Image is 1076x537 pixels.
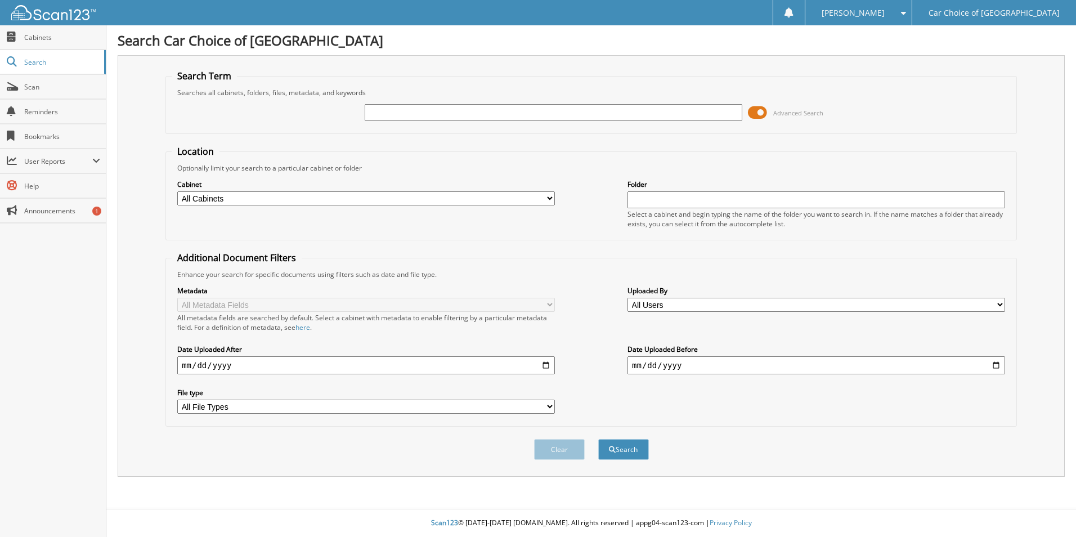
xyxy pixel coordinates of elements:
[627,356,1005,374] input: end
[24,57,98,67] span: Search
[172,88,1011,97] div: Searches all cabinets, folders, files, metadata, and keywords
[177,344,555,354] label: Date Uploaded After
[118,31,1065,50] h1: Search Car Choice of [GEOGRAPHIC_DATA]
[24,107,100,117] span: Reminders
[172,145,219,158] legend: Location
[106,509,1076,537] div: © [DATE]-[DATE] [DOMAIN_NAME]. All rights reserved | appg04-scan123-com |
[172,70,237,82] legend: Search Term
[172,270,1011,279] div: Enhance your search for specific documents using filters such as date and file type.
[172,252,302,264] legend: Additional Document Filters
[24,181,100,191] span: Help
[24,82,100,92] span: Scan
[598,439,649,460] button: Search
[431,518,458,527] span: Scan123
[24,33,100,42] span: Cabinets
[627,209,1005,229] div: Select a cabinet and begin typing the name of the folder you want to search in. If the name match...
[24,206,100,216] span: Announcements
[177,286,555,296] label: Metadata
[929,10,1060,16] span: Car Choice of [GEOGRAPHIC_DATA]
[627,344,1005,354] label: Date Uploaded Before
[295,323,310,332] a: here
[822,10,885,16] span: [PERSON_NAME]
[11,5,96,20] img: scan123-logo-white.svg
[627,180,1005,189] label: Folder
[773,109,823,117] span: Advanced Search
[24,156,92,166] span: User Reports
[177,313,555,332] div: All metadata fields are searched by default. Select a cabinet with metadata to enable filtering b...
[534,439,585,460] button: Clear
[177,180,555,189] label: Cabinet
[177,356,555,374] input: start
[627,286,1005,296] label: Uploaded By
[24,132,100,141] span: Bookmarks
[710,518,752,527] a: Privacy Policy
[177,388,555,397] label: File type
[92,207,101,216] div: 1
[172,163,1011,173] div: Optionally limit your search to a particular cabinet or folder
